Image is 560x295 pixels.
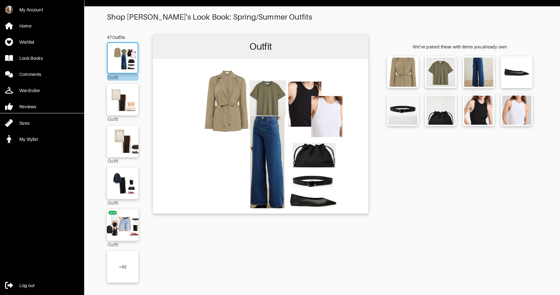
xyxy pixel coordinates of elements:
div: Reviews [19,104,36,110]
div: Outfit [107,74,138,81]
img: The Not So Basic Tank [502,96,531,125]
div: Home [19,23,32,29]
div: We’ve paired these with items you already own [383,44,537,50]
div: + 42 [119,264,127,270]
div: Wardrobe [19,87,40,94]
img: Belted Blazer [388,58,417,87]
div: My Account [19,7,43,13]
img: The Not So Basic Tank [464,96,493,125]
img: CLEAN CUT REGULAR T-SHIRT [426,58,455,87]
img: Outfit Outfit [105,129,141,154]
img: Outfit Outfit [106,46,139,70]
div: Outfit [107,199,138,206]
div: Shop [PERSON_NAME]'s Look Book: Spring/Summer Outfits [107,13,537,22]
div: Wishlist [19,39,34,45]
h2: Outfit [156,37,365,56]
img: xWemDYNAqtuhRT7mQ8QZfc8g [5,6,13,14]
div: My Stylist [19,136,38,142]
div: Sizes [19,120,29,126]
div: Outfit [107,241,138,248]
img: Outfit Outfit [105,87,141,112]
img: Outfit Outfit [156,62,365,210]
div: Outfit [107,116,138,122]
div: new [110,211,115,215]
div: Comments [19,71,41,78]
img: Outfit Outfit [105,171,141,196]
img: Outfit Outfit [105,212,141,238]
img: emblem solid brass leather wide belt [388,96,417,125]
div: Outfit [107,157,138,164]
div: 47 Outfits [107,34,138,41]
div: Log out [19,282,34,289]
img: Eva high-rise wide-leg jeans [464,58,493,87]
img: Joop Black Nappa [502,58,531,87]
div: Look Books [19,55,43,61]
img: CAVATELLI CLUTCH BAG - STRAW [426,96,455,125]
